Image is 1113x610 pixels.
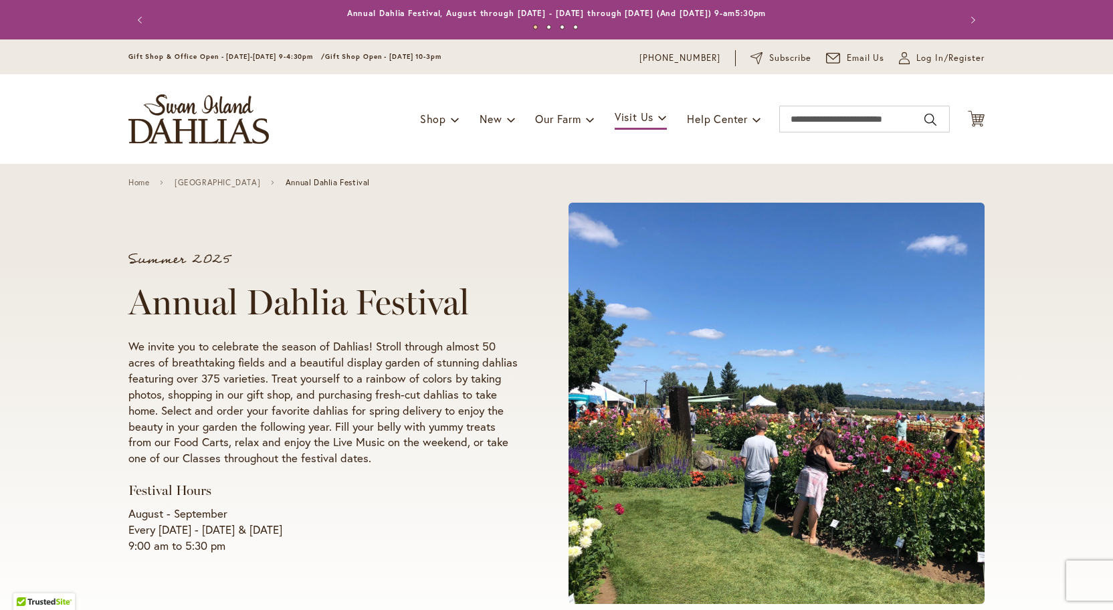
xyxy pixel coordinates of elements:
[175,178,260,187] a: [GEOGRAPHIC_DATA]
[533,25,538,29] button: 1 of 4
[480,112,502,126] span: New
[128,338,518,467] p: We invite you to celebrate the season of Dahlias! Stroll through almost 50 acres of breathtaking ...
[420,112,446,126] span: Shop
[826,52,885,65] a: Email Us
[347,8,767,18] a: Annual Dahlia Festival, August through [DATE] - [DATE] through [DATE] (And [DATE]) 9-am5:30pm
[546,25,551,29] button: 2 of 4
[750,52,811,65] a: Subscribe
[128,178,149,187] a: Home
[958,7,985,33] button: Next
[769,52,811,65] span: Subscribe
[128,282,518,322] h1: Annual Dahlia Festival
[128,253,518,266] p: Summer 2025
[286,178,370,187] span: Annual Dahlia Festival
[325,52,441,61] span: Gift Shop Open - [DATE] 10-3pm
[535,112,581,126] span: Our Farm
[560,25,565,29] button: 3 of 4
[687,112,748,126] span: Help Center
[128,482,518,499] h3: Festival Hours
[916,52,985,65] span: Log In/Register
[899,52,985,65] a: Log In/Register
[128,52,325,61] span: Gift Shop & Office Open - [DATE]-[DATE] 9-4:30pm /
[615,110,653,124] span: Visit Us
[128,94,269,144] a: store logo
[573,25,578,29] button: 4 of 4
[639,52,720,65] a: [PHONE_NUMBER]
[847,52,885,65] span: Email Us
[128,506,518,554] p: August - September Every [DATE] - [DATE] & [DATE] 9:00 am to 5:30 pm
[128,7,155,33] button: Previous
